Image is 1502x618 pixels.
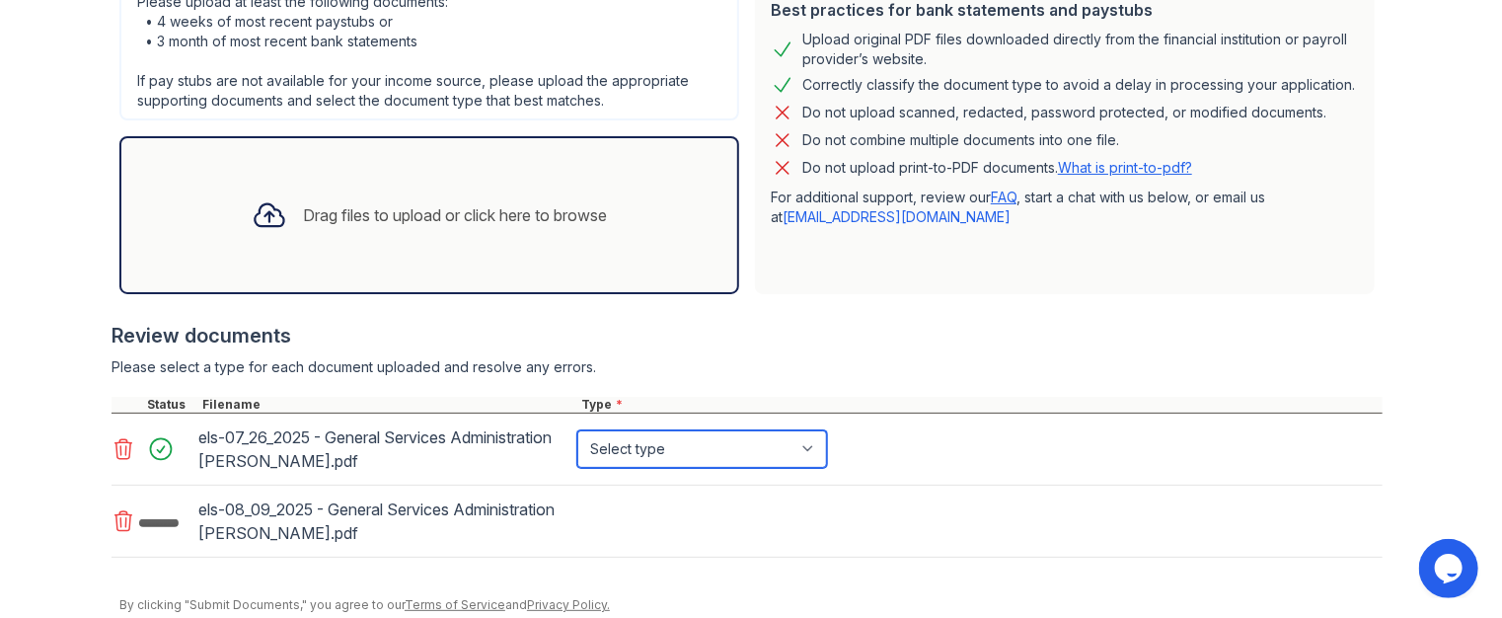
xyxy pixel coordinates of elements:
[143,397,198,413] div: Status
[1058,159,1192,176] a: What is print-to-pdf?
[802,128,1119,152] div: Do not combine multiple documents into one file.
[802,158,1192,178] p: Do not upload print-to-PDF documents.
[802,101,1326,124] div: Do not upload scanned, redacted, password protected, or modified documents.
[198,422,569,477] div: els-07_26_2025 - General Services Administration [PERSON_NAME].pdf
[405,597,505,612] a: Terms of Service
[991,189,1016,205] a: FAQ
[112,357,1383,377] div: Please select a type for each document uploaded and resolve any errors.
[783,208,1011,225] a: [EMAIL_ADDRESS][DOMAIN_NAME]
[1419,539,1482,598] iframe: chat widget
[198,397,577,413] div: Filename
[303,203,607,227] div: Drag files to upload or click here to browse
[771,188,1359,227] p: For additional support, review our , start a chat with us below, or email us at
[577,397,1383,413] div: Type
[527,597,610,612] a: Privacy Policy.
[802,30,1359,69] div: Upload original PDF files downloaded directly from the financial institution or payroll provider’...
[198,494,569,549] div: els-08_09_2025 - General Services Administration [PERSON_NAME].pdf
[119,597,1383,613] div: By clicking "Submit Documents," you agree to our and
[802,73,1355,97] div: Correctly classify the document type to avoid a delay in processing your application.
[112,322,1383,349] div: Review documents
